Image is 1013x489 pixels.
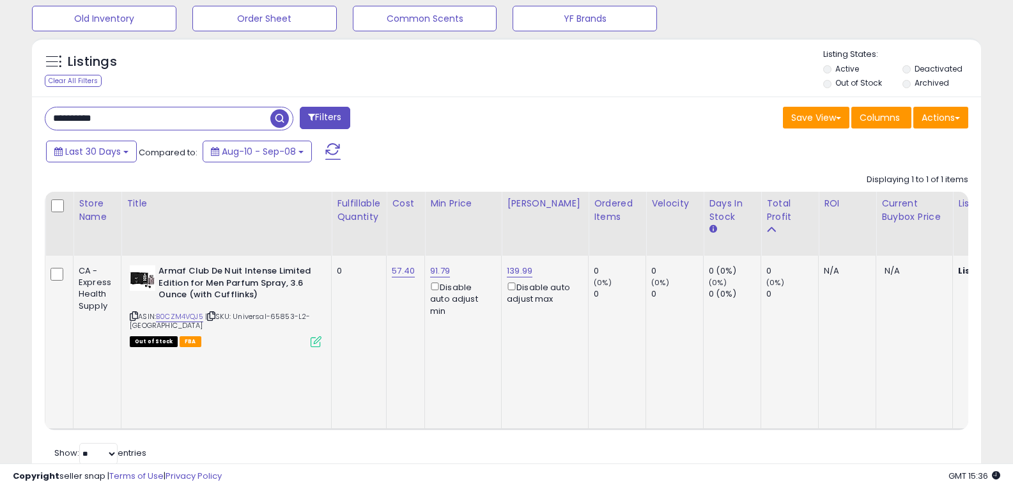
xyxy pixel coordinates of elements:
button: Order Sheet [192,6,337,31]
label: Active [835,63,859,74]
span: | SKU: Universal-65853-L2-[GEOGRAPHIC_DATA] [130,311,310,330]
p: Listing States: [823,49,981,61]
div: Cost [392,197,419,210]
span: Aug-10 - Sep-08 [222,145,296,158]
div: 0 (0%) [709,288,761,300]
span: Show: entries [54,447,146,459]
div: N/A [824,265,866,277]
b: Armaf Club De Nuit Intense Limited Edition for Men Parfum Spray, 3.6 Ounce (with Cufflinks) [159,265,314,304]
label: Archived [915,77,949,88]
div: ROI [824,197,870,210]
button: Aug-10 - Sep-08 [203,141,312,162]
div: Ordered Items [594,197,640,224]
a: Privacy Policy [166,470,222,482]
strong: Copyright [13,470,59,482]
div: Current Buybox Price [881,197,947,224]
div: Displaying 1 to 1 of 1 items [867,174,968,186]
div: Title [127,197,326,210]
div: Velocity [651,197,698,210]
span: Last 30 Days [65,145,121,158]
a: B0CZM4VQJ5 [156,311,203,322]
div: Total Profit [766,197,813,224]
div: 0 [766,265,818,277]
small: Days In Stock. [709,224,716,235]
img: 31+F2p-NNGL._SL40_.jpg [130,265,155,291]
small: (0%) [709,277,727,288]
div: Store Name [79,197,116,224]
small: (0%) [651,277,669,288]
label: Deactivated [915,63,963,74]
button: Last 30 Days [46,141,137,162]
div: 0 (0%) [709,265,761,277]
span: All listings that are currently out of stock and unavailable for purchase on Amazon [130,336,178,347]
button: Old Inventory [32,6,176,31]
span: Columns [860,111,900,124]
small: (0%) [594,277,612,288]
span: FBA [180,336,201,347]
div: 0 [766,288,818,300]
div: Min Price [430,197,496,210]
div: seller snap | | [13,470,222,483]
div: 0 [594,288,646,300]
div: CA - Express Health Supply [79,265,111,312]
div: Fulfillable Quantity [337,197,381,224]
div: Disable auto adjust min [430,280,491,317]
div: Disable auto adjust max [507,280,578,305]
button: Columns [851,107,911,128]
div: 0 [651,288,703,300]
span: N/A [885,265,900,277]
button: Save View [783,107,849,128]
div: 0 [594,265,646,277]
div: Clear All Filters [45,75,102,87]
span: 2025-10-9 15:36 GMT [948,470,1000,482]
span: Compared to: [139,146,197,159]
button: Actions [913,107,968,128]
div: 0 [337,265,376,277]
div: [PERSON_NAME] [507,197,583,210]
div: Days In Stock [709,197,755,224]
a: 91.79 [430,265,450,277]
button: YF Brands [513,6,657,31]
h5: Listings [68,53,117,71]
a: 139.99 [507,265,532,277]
a: 57.40 [392,265,415,277]
div: ASIN: [130,265,321,346]
small: (0%) [766,277,784,288]
button: Common Scents [353,6,497,31]
label: Out of Stock [835,77,882,88]
div: 0 [651,265,703,277]
a: Terms of Use [109,470,164,482]
button: Filters [300,107,350,129]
